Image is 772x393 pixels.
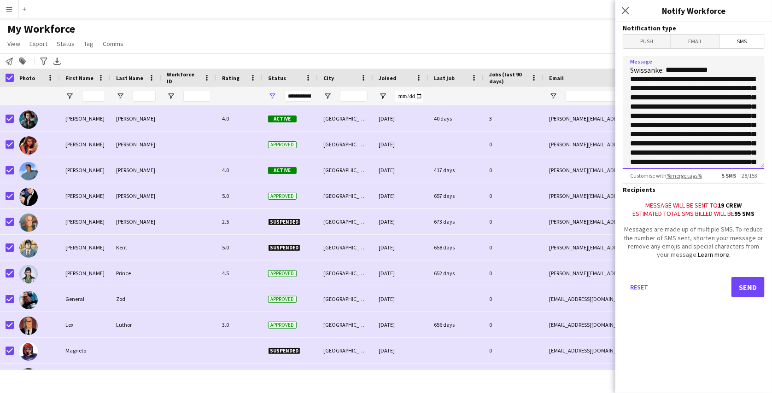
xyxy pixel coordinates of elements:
[318,312,373,337] div: [GEOGRAPHIC_DATA]
[60,157,111,183] div: [PERSON_NAME]
[484,338,544,363] div: 0
[373,260,428,286] div: [DATE]
[216,209,263,234] div: 2.5
[544,157,728,183] div: [PERSON_NAME][EMAIL_ADDRESS][DOMAIN_NAME]
[216,312,263,337] div: 3.0
[111,364,161,389] div: [PERSON_NAME]
[99,38,127,50] a: Comms
[216,157,263,183] div: 4.0
[714,172,765,179] span: 28 / 153
[116,92,124,100] button: Open Filter Menu
[428,209,484,234] div: 673 days
[268,322,297,329] span: Approved
[484,157,544,183] div: 0
[111,235,161,260] div: Kent
[698,250,731,259] a: Learn more.
[623,201,765,209] div: Message will be sent to
[623,35,671,48] span: Push
[623,209,765,218] div: Estimated total SMS billed will be
[268,296,297,303] span: Approved
[623,172,709,179] span: Customise with
[60,364,111,389] div: [PERSON_NAME] [PERSON_NAME]
[318,235,373,260] div: [GEOGRAPHIC_DATA]
[318,106,373,131] div: [GEOGRAPHIC_DATA]
[268,141,297,148] span: Approved
[373,183,428,208] div: [DATE]
[19,214,38,232] img: Charles Xavier
[318,364,373,389] div: [GEOGRAPHIC_DATA]
[484,364,544,389] div: 0
[373,209,428,234] div: [DATE]
[60,286,111,312] div: General
[19,265,38,283] img: Diana Prince
[19,291,38,309] img: General Zod
[373,157,428,183] div: [DATE]
[19,75,35,81] span: Photo
[4,56,15,67] app-action-btn: Notify workforce
[428,157,484,183] div: 417 days
[484,209,544,234] div: 0
[38,56,49,67] app-action-btn: Advanced filters
[373,132,428,157] div: [DATE]
[216,106,263,131] div: 4.0
[216,260,263,286] div: 4.5
[340,91,368,102] input: City Filter Input
[544,106,728,131] div: [PERSON_NAME][EMAIL_ADDRESS][DOMAIN_NAME]
[17,56,28,67] app-action-btn: Add to tag
[428,260,484,286] div: 652 days
[318,209,373,234] div: [GEOGRAPHIC_DATA]
[111,106,161,131] div: [PERSON_NAME]
[323,75,334,81] span: City
[19,162,38,180] img: Benjamin Grimm
[318,338,373,363] div: [GEOGRAPHIC_DATA]
[671,35,720,48] span: Email
[623,24,765,32] h3: Notification type
[60,312,111,337] div: Lex
[65,75,94,81] span: First Name
[268,244,300,251] span: Suspended
[268,193,297,200] span: Approved
[735,209,755,218] b: 95 SMS
[60,260,111,286] div: [PERSON_NAME]
[19,317,38,335] img: Lex Luthor
[544,312,728,337] div: [EMAIL_ADDRESS][DOMAIN_NAME]
[82,91,105,102] input: First Name Filter Input
[60,338,111,363] div: Magneto
[379,92,387,100] button: Open Filter Menu
[428,235,484,260] div: 658 days
[566,91,722,102] input: Email Filter Input
[161,364,216,389] div: 1
[379,75,397,81] span: Joined
[268,270,297,277] span: Approved
[722,172,736,179] b: 5 SMS
[65,92,74,100] button: Open Filter Menu
[373,338,428,363] div: [DATE]
[484,286,544,312] div: 0
[60,106,111,131] div: [PERSON_NAME]
[84,40,94,48] span: Tag
[373,106,428,131] div: [DATE]
[29,40,47,48] span: Export
[489,71,527,85] span: Jobs (last 90 days)
[216,235,263,260] div: 5.0
[52,56,63,67] app-action-btn: Export XLSX
[544,286,728,312] div: [EMAIL_ADDRESS][DOMAIN_NAME]
[111,157,161,183] div: [PERSON_NAME]
[183,91,211,102] input: Workforce ID Filter Input
[544,132,728,157] div: [PERSON_NAME][EMAIL_ADDRESS][DOMAIN_NAME]
[731,277,765,297] button: Send
[133,91,156,102] input: Last Name Filter Input
[373,286,428,312] div: [DATE]
[318,157,373,183] div: [GEOGRAPHIC_DATA]
[60,209,111,234] div: [PERSON_NAME]
[80,38,97,50] a: Tag
[549,75,564,81] span: Email
[318,132,373,157] div: [GEOGRAPHIC_DATA]
[623,225,765,259] div: Messages are made up of multiple SMS. To reduce the number of SMS sent, shorten your message or r...
[484,235,544,260] div: 0
[19,136,38,155] img: Barbara Gorden
[544,183,728,208] div: [PERSON_NAME][EMAIL_ADDRESS][DOMAIN_NAME]
[373,235,428,260] div: [DATE]
[19,239,38,258] img: Clark Kent
[484,312,544,337] div: 0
